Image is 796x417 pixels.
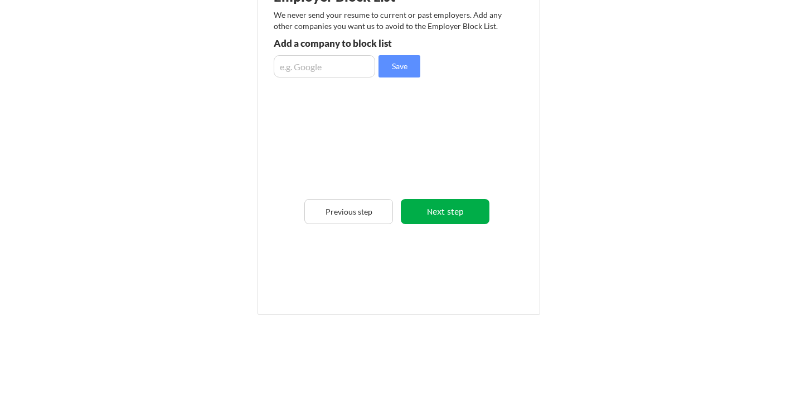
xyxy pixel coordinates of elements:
[401,199,489,224] button: Next step
[378,55,420,77] button: Save
[274,55,375,77] input: e.g. Google
[274,9,508,31] div: We never send your resume to current or past employers. Add any other companies you want us to av...
[304,199,393,224] button: Previous step
[274,38,437,48] div: Add a company to block list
